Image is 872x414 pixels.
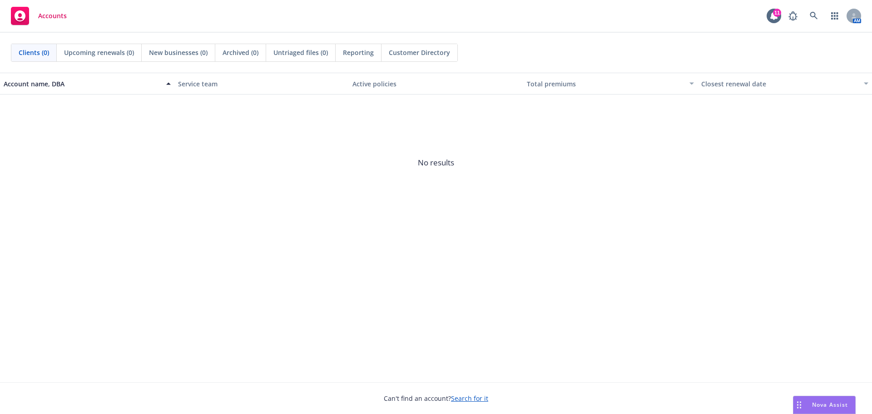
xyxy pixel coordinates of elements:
div: Total premiums [527,79,684,89]
span: Reporting [343,48,374,57]
span: New businesses (0) [149,48,208,57]
div: Drag to move [793,396,805,414]
div: Service team [178,79,345,89]
a: Search [805,7,823,25]
span: Can't find an account? [384,394,488,403]
a: Accounts [7,3,70,29]
button: Nova Assist [793,396,856,414]
a: Search for it [451,394,488,403]
span: Untriaged files (0) [273,48,328,57]
div: Active policies [352,79,520,89]
span: Upcoming renewals (0) [64,48,134,57]
span: Accounts [38,12,67,20]
div: Closest renewal date [701,79,858,89]
a: Report a Bug [784,7,802,25]
button: Total premiums [523,73,698,95]
span: Nova Assist [812,401,848,409]
button: Active policies [349,73,523,95]
span: Customer Directory [389,48,450,57]
a: Switch app [826,7,844,25]
div: Account name, DBA [4,79,161,89]
button: Closest renewal date [698,73,872,95]
span: Clients (0) [19,48,49,57]
span: Archived (0) [223,48,258,57]
button: Service team [174,73,349,95]
div: 11 [773,9,781,17]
